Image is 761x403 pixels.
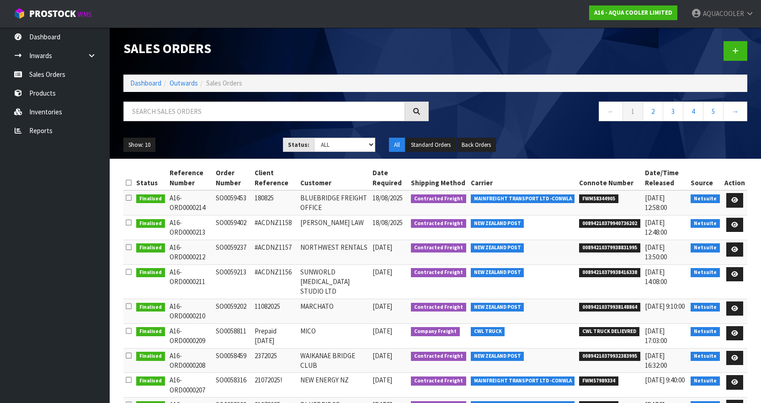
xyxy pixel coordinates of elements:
span: Contracted Freight [411,268,466,277]
th: Date/Time Released [643,166,688,190]
span: Finalised [136,303,165,312]
a: ← [599,102,623,121]
td: #ACDNZ1156 [252,264,298,299]
span: Contracted Freight [411,352,466,361]
td: BLUEBRIDGE FREIGHT OFFICE [298,190,370,215]
span: Netsuite [691,303,720,312]
th: Connote Number [577,166,643,190]
th: Date Required [370,166,409,190]
span: Contracted Freight [411,219,466,228]
span: [DATE] [373,302,392,311]
input: Search sales orders [123,102,405,121]
a: 4 [683,102,703,121]
span: [DATE] [373,351,392,360]
th: Action [722,166,747,190]
a: 5 [703,102,724,121]
span: [DATE] 9:10:00 [645,302,685,311]
td: A16-ORD0000214 [167,190,213,215]
span: 00894210379938416338 [579,268,640,277]
td: #ACDNZ1157 [252,240,298,264]
span: Finalised [136,243,165,253]
span: Netsuite [691,219,720,228]
span: 00894210379938148864 [579,303,640,312]
span: 00894210379938831995 [579,243,640,253]
button: Show: 10 [123,138,155,152]
span: Contracted Freight [411,376,466,386]
span: [DATE] [373,243,392,252]
span: Netsuite [691,327,720,336]
span: [DATE] 9:40:00 [645,376,685,384]
td: 180825 [252,190,298,215]
span: Finalised [136,327,165,336]
span: [DATE] 12:48:00 [645,218,667,236]
span: NEW ZEALAND POST [471,243,524,253]
span: Contracted Freight [411,194,466,204]
a: → [723,102,747,121]
td: A16-ORD0000207 [167,373,213,398]
span: MAINFREIGHT TRANSPORT LTD -CONWLA [471,376,575,386]
a: Outwards [170,79,198,87]
td: SO0058811 [213,323,252,348]
td: SO0059453 [213,190,252,215]
a: 1 [623,102,643,121]
td: A16-ORD0000208 [167,348,213,373]
td: Prepaid [DATE] [252,323,298,348]
span: Netsuite [691,352,720,361]
h1: Sales Orders [123,41,429,56]
td: 11082025 [252,299,298,323]
span: FWM58344905 [579,194,618,204]
td: MARCHATO [298,299,370,323]
span: Finalised [136,376,165,386]
td: NORTHWEST RENTALS [298,240,370,264]
span: 18/08/2025 [373,193,403,202]
strong: Status: [288,141,309,149]
td: 21072025! [252,373,298,398]
span: Finalised [136,268,165,277]
button: All [389,138,405,152]
td: MICO [298,323,370,348]
a: 3 [663,102,683,121]
span: 00894210379932383995 [579,352,640,361]
th: Carrier [468,166,577,190]
span: Company Freight [411,327,460,336]
span: FWM57989334 [579,376,618,386]
span: Contracted Freight [411,303,466,312]
span: MAINFREIGHT TRANSPORT LTD -CONWLA [471,194,575,204]
td: A16-ORD0000211 [167,264,213,299]
td: SO0058459 [213,348,252,373]
td: SUNWORLD [MEDICAL_DATA] STUDIO LTD [298,264,370,299]
span: AQUACOOLER [703,9,744,18]
td: #ACDNZ1158 [252,215,298,240]
span: NEW ZEALAND POST [471,268,524,277]
a: Dashboard [130,79,161,87]
span: [DATE] 14:08:00 [645,268,667,286]
td: SO0059202 [213,299,252,323]
span: NEW ZEALAND POST [471,303,524,312]
span: ProStock [29,8,76,20]
td: [PERSON_NAME] LAW [298,215,370,240]
strong: A16 - AQUA COOLER LIMITED [594,9,672,16]
nav: Page navigation [442,102,748,124]
span: CWL TRUCK DELIEVRED [579,327,639,336]
td: SO0059237 [213,240,252,264]
th: Customer [298,166,370,190]
td: A16-ORD0000212 [167,240,213,264]
th: Reference Number [167,166,213,190]
a: 2 [643,102,663,121]
span: [DATE] [373,376,392,384]
span: Netsuite [691,243,720,253]
td: A16-ORD0000210 [167,299,213,323]
th: Order Number [213,166,252,190]
img: cube-alt.png [14,8,25,19]
td: WAIKANAE BRIDGE CLUB [298,348,370,373]
span: [DATE] 12:58:00 [645,193,667,212]
td: NEW ENERGY NZ [298,373,370,398]
span: Netsuite [691,376,720,386]
span: 18/08/2025 [373,218,403,227]
span: [DATE] [373,268,392,276]
td: SO0059402 [213,215,252,240]
button: Standard Orders [406,138,456,152]
button: Back Orders [457,138,496,152]
span: NEW ZEALAND POST [471,352,524,361]
span: [DATE] 13:50:00 [645,243,667,261]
